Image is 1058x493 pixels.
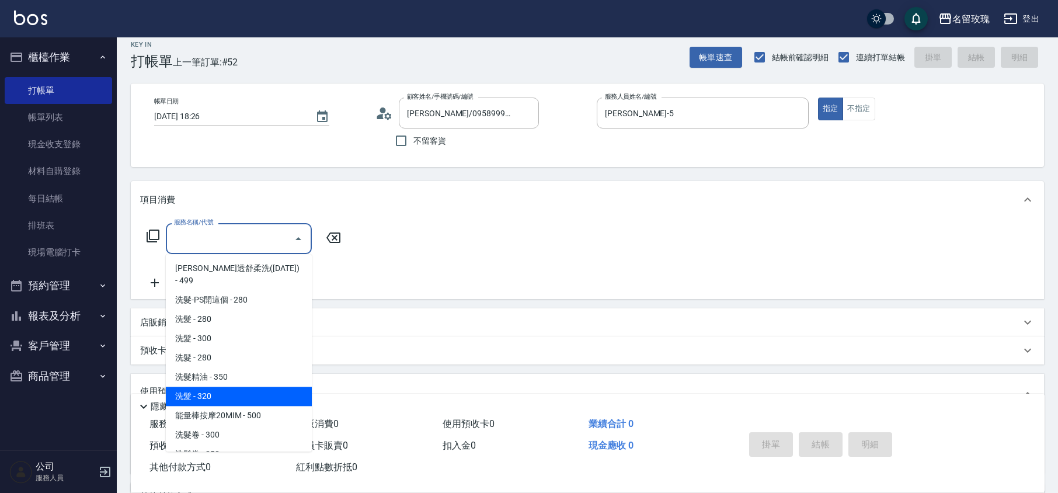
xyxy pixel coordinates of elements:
span: 紅利點數折抵 0 [296,461,357,473]
span: [PERSON_NAME]透舒柔洗([DATE]) - 499 [166,259,312,290]
h3: 打帳單 [131,53,173,70]
p: 店販銷售 [140,317,175,329]
span: 洗髮精油 - 350 [166,367,312,387]
button: 預約管理 [5,270,112,301]
p: 項目消費 [140,194,175,206]
span: 洗髮 - 280 [166,348,312,367]
p: 服務人員 [36,473,95,483]
button: 名留玫瑰 [934,7,994,31]
a: 排班表 [5,212,112,239]
img: Person [9,460,33,484]
div: 名留玫瑰 [952,12,990,26]
img: Logo [14,11,47,25]
span: 洗髮卷 - 300 [166,425,312,445]
div: 店販銷售 [131,308,1044,336]
span: 扣入金 0 [443,440,476,451]
span: 洗髮卷 - 250 [166,445,312,464]
span: 會員卡販賣 0 [296,440,348,451]
input: YYYY/MM/DD hh:mm [154,107,304,126]
h5: 公司 [36,461,95,473]
a: 現場電腦打卡 [5,239,112,266]
a: 打帳單 [5,77,112,104]
label: 服務名稱/代號 [174,218,213,227]
div: 使用預收卡x150 [131,374,1044,415]
p: 隱藏業績明細 [151,401,203,413]
button: 不指定 [843,98,875,120]
span: 不留客資 [413,135,446,147]
label: 顧客姓名/手機號碼/編號 [407,92,474,101]
label: 服務人員姓名/編號 [605,92,656,101]
p: 使用預收卡 [140,386,184,403]
a: 每日結帳 [5,185,112,212]
button: 商品管理 [5,361,112,391]
h2: Key In [131,41,173,48]
span: 上一筆訂單:#52 [173,55,238,70]
button: 登出 [999,8,1044,30]
span: 服務消費 0 [149,418,192,429]
span: 洗髮 - 300 [166,329,312,348]
button: 客戶管理 [5,331,112,361]
button: save [904,7,928,30]
span: 洗髮 - 280 [166,310,312,329]
span: 洗髮-PS開這個 - 280 [166,290,312,310]
button: 帳單速查 [690,47,742,68]
span: 洗髮 - 320 [166,387,312,406]
button: Close [289,230,308,248]
a: 材料自購登錄 [5,158,112,185]
span: 能量棒按摩20MIM - 500 [166,406,312,425]
span: 店販消費 0 [296,418,339,429]
span: 現金應收 0 [589,440,634,451]
button: 櫃檯作業 [5,42,112,72]
span: 連續打單結帳 [856,51,905,64]
span: 業績合計 0 [589,418,634,429]
span: 結帳前確認明細 [772,51,829,64]
p: 預收卡販賣 [140,345,184,357]
span: 預收卡販賣 0 [149,440,201,451]
button: 指定 [818,98,843,120]
div: 預收卡販賣 [131,336,1044,364]
div: 項目消費 [131,181,1044,218]
button: Choose date, selected date is 2025-10-04 [308,103,336,131]
button: 報表及分析 [5,301,112,331]
span: 其他付款方式 0 [149,461,211,473]
span: 使用預收卡 0 [443,418,495,429]
a: 現金收支登錄 [5,131,112,158]
a: 帳單列表 [5,104,112,131]
label: 帳單日期 [154,97,179,106]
